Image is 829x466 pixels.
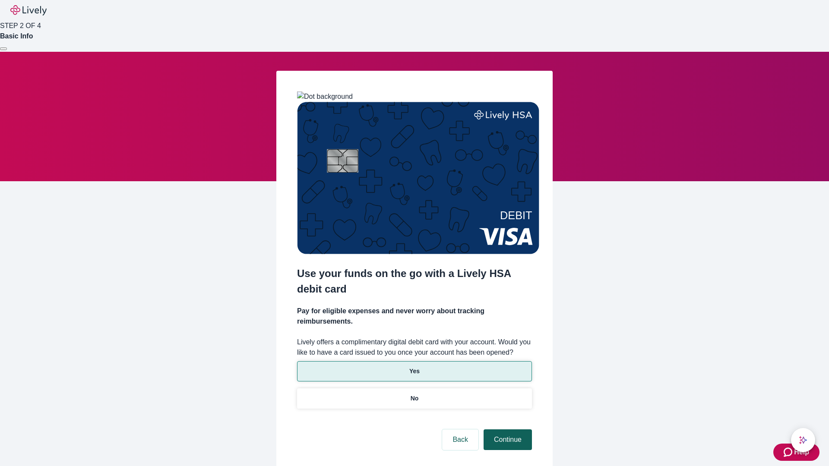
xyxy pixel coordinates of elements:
span: Help [794,447,809,457]
button: Zendesk support iconHelp [773,444,820,461]
button: chat [791,428,815,452]
button: No [297,388,532,409]
img: Lively [10,5,47,16]
button: Back [442,429,478,450]
button: Yes [297,361,532,381]
svg: Zendesk support icon [784,447,794,457]
img: Debit card [297,102,539,254]
h2: Use your funds on the go with a Lively HSA debit card [297,266,532,297]
label: Lively offers a complimentary digital debit card with your account. Would you like to have a card... [297,337,532,358]
p: No [411,394,419,403]
svg: Lively AI Assistant [799,436,807,444]
h4: Pay for eligible expenses and never worry about tracking reimbursements. [297,306,532,327]
img: Dot background [297,91,353,102]
p: Yes [409,367,420,376]
button: Continue [484,429,532,450]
